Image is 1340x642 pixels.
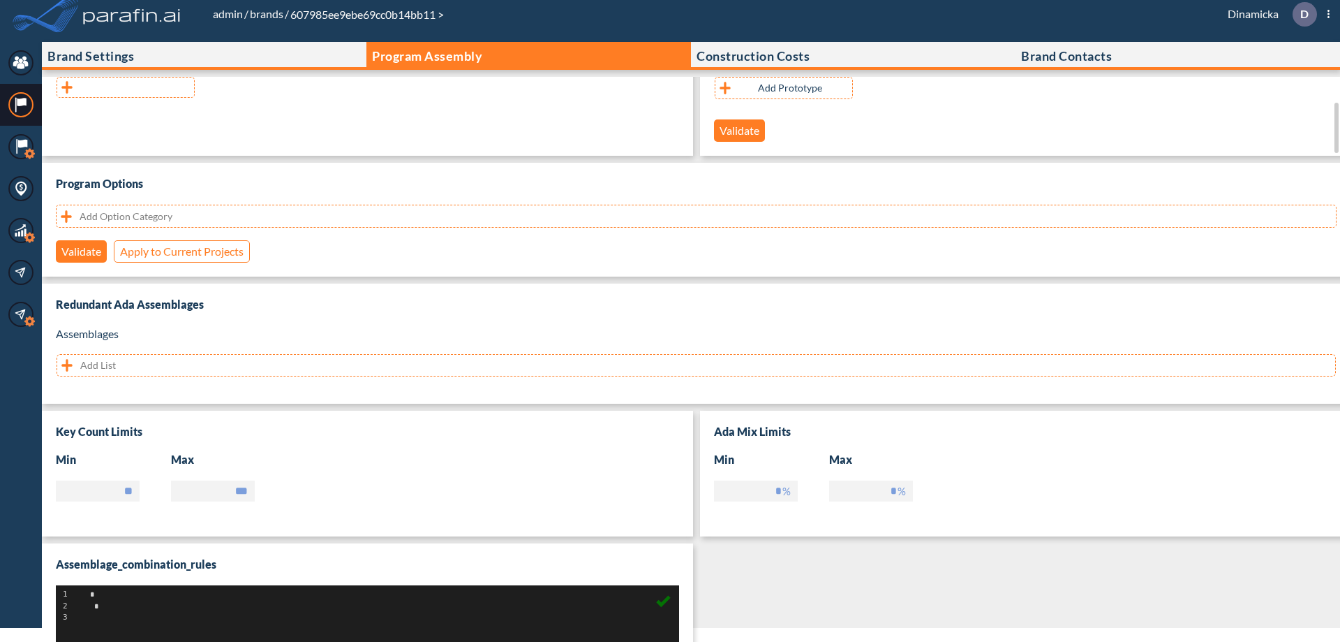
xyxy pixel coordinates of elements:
[691,42,1015,70] button: Construction Costs
[1021,49,1112,63] p: Brand Contacts
[758,81,822,95] p: Add Prototype
[57,77,195,98] button: add line
[63,589,87,601] div: 1
[697,49,810,63] p: Construction Costs
[171,453,286,467] h3: Max
[248,7,285,20] a: brands
[372,49,482,63] p: Program Assembly
[715,77,853,99] button: Add Prototype
[47,49,134,63] p: Brand Settings
[80,358,116,372] p: Add List
[80,209,172,224] p: Add Option Category
[211,7,244,20] a: admin
[366,42,691,70] button: Program Assembly
[898,484,906,498] label: %
[782,484,791,498] label: %
[57,354,1336,377] button: Add List
[248,6,289,22] li: /
[1207,2,1330,27] div: Dinamicka
[63,612,87,624] div: 3
[211,6,248,22] li: /
[56,453,171,467] h3: Min
[1300,8,1309,20] p: D
[56,205,1337,228] button: Add Option Category
[1015,42,1340,70] button: Brand Contacts
[56,326,1337,342] p: Assemblages
[56,240,107,263] button: Validate
[63,601,87,613] div: 2
[56,425,679,439] h3: Key count limits
[714,425,1337,439] h3: Ada mix limits
[56,177,1337,191] h3: Program Options
[56,557,679,571] h3: assemblage_combination_rules
[714,453,829,467] h3: min
[56,298,1337,312] h3: Redundant Ada Assemblages
[714,119,765,142] button: Validate
[114,240,250,263] button: Apply to Current Projects
[289,8,445,21] span: 607985ee9ebe69cc0b14bb11 >
[829,453,944,467] h3: max
[42,42,366,70] button: Brand Settings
